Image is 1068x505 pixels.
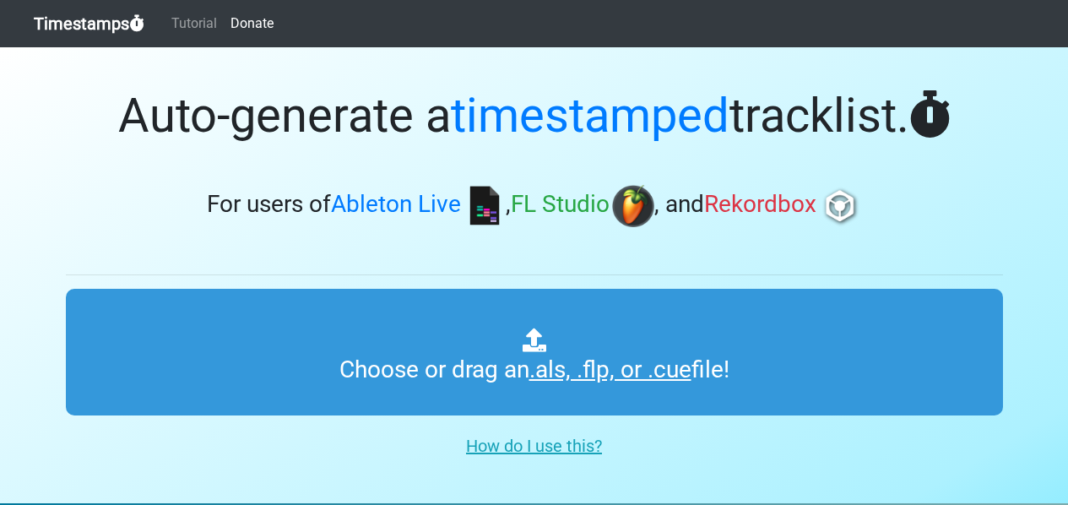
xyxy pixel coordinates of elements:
[451,88,729,144] span: timestamped
[34,7,144,41] a: Timestamps
[511,191,610,219] span: FL Studio
[464,185,506,227] img: ableton.png
[66,185,1003,227] h3: For users of , , and
[819,185,861,227] img: rb.png
[224,7,280,41] a: Donate
[612,185,654,227] img: fl.png
[466,436,602,456] u: How do I use this?
[66,88,1003,144] h1: Auto-generate a tracklist.
[331,191,461,219] span: Ableton Live
[165,7,224,41] a: Tutorial
[704,191,816,219] span: Rekordbox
